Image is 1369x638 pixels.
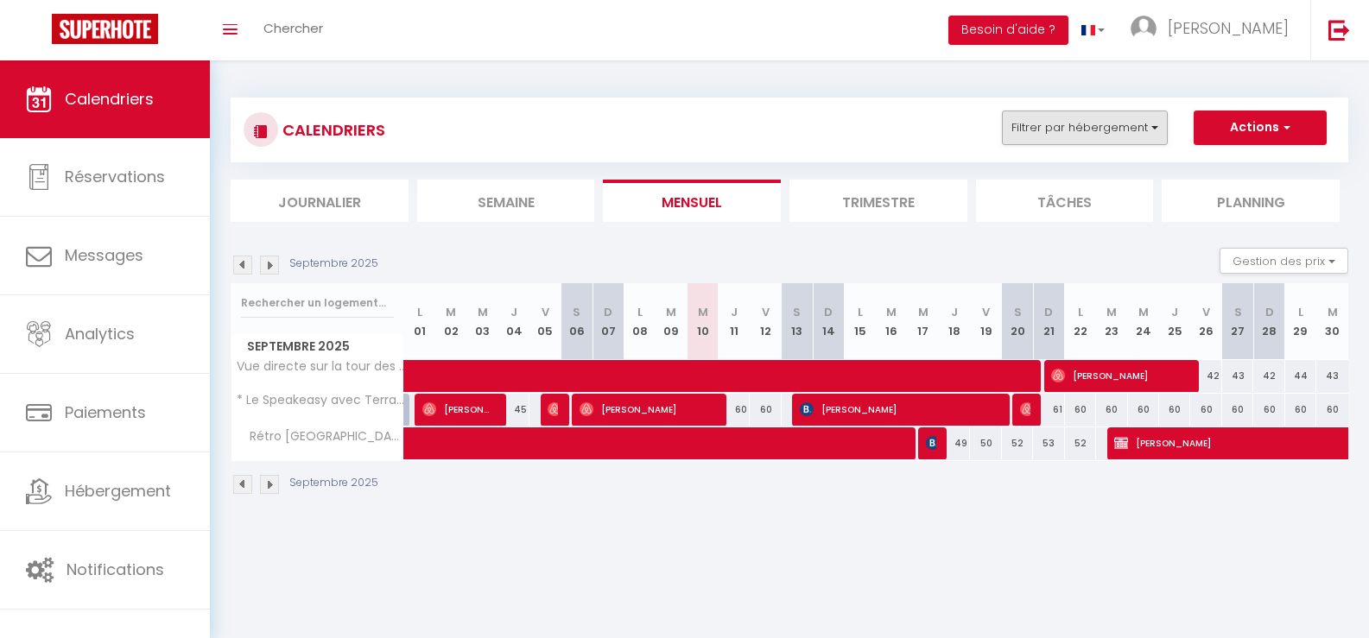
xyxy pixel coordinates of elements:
[1222,394,1253,426] div: 60
[1128,394,1159,426] div: 60
[1014,304,1022,320] abbr: S
[719,283,750,360] th: 11
[65,323,135,344] span: Analytics
[65,166,165,187] span: Réservations
[719,394,750,426] div: 60
[1298,304,1303,320] abbr: L
[813,283,844,360] th: 14
[1253,394,1284,426] div: 60
[1285,283,1316,360] th: 29
[1190,283,1221,360] th: 26
[548,393,558,426] span: [PERSON_NAME]
[1131,16,1157,41] img: ...
[1078,304,1083,320] abbr: L
[234,427,407,446] span: Rétro [GEOGRAPHIC_DATA]
[529,283,561,360] th: 05
[845,283,876,360] th: 15
[417,180,595,222] li: Semaine
[1020,393,1030,426] span: [PERSON_NAME]
[1171,304,1178,320] abbr: J
[1316,394,1348,426] div: 60
[948,16,1068,45] button: Besoin d'aide ?
[263,19,323,37] span: Chercher
[52,14,158,44] img: Super Booking
[1002,283,1033,360] th: 20
[982,304,990,320] abbr: V
[1096,394,1127,426] div: 60
[1285,394,1316,426] div: 60
[1168,17,1289,39] span: [PERSON_NAME]
[446,304,456,320] abbr: M
[498,394,529,426] div: 45
[404,283,435,360] th: 01
[666,304,676,320] abbr: M
[951,304,958,320] abbr: J
[241,287,394,319] input: Rechercher un logement...
[542,304,549,320] abbr: V
[1128,283,1159,360] th: 24
[750,283,781,360] th: 12
[604,304,612,320] abbr: D
[593,283,624,360] th: 07
[1106,304,1117,320] abbr: M
[886,304,897,320] abbr: M
[65,244,143,266] span: Messages
[1222,360,1253,392] div: 43
[231,180,409,222] li: Journalier
[750,394,781,426] div: 60
[1162,180,1340,222] li: Planning
[1316,360,1348,392] div: 43
[498,283,529,360] th: 04
[1220,248,1348,274] button: Gestion des prix
[1033,283,1064,360] th: 21
[561,283,593,360] th: 06
[926,426,936,459] span: [PERSON_NAME]
[687,283,718,360] th: 10
[1202,304,1210,320] abbr: V
[939,283,970,360] th: 18
[1316,283,1348,360] th: 30
[1138,304,1149,320] abbr: M
[1065,283,1096,360] th: 22
[976,180,1154,222] li: Tâches
[603,180,781,222] li: Mensuel
[824,304,833,320] abbr: D
[970,283,1001,360] th: 19
[1190,394,1221,426] div: 60
[731,304,738,320] abbr: J
[65,88,154,110] span: Calendriers
[289,256,378,272] p: Septembre 2025
[65,401,146,423] span: Paiements
[624,283,656,360] th: 08
[1033,394,1064,426] div: 61
[762,304,770,320] abbr: V
[1328,304,1338,320] abbr: M
[1222,283,1253,360] th: 27
[435,283,466,360] th: 02
[1253,360,1284,392] div: 42
[14,7,66,59] button: Ouvrir le widget de chat LiveChat
[1002,111,1168,145] button: Filtrer par hébergement
[417,304,422,320] abbr: L
[1159,394,1190,426] div: 60
[793,304,801,320] abbr: S
[231,334,403,359] span: Septembre 2025
[1065,427,1096,459] div: 52
[908,283,939,360] th: 17
[1194,111,1327,145] button: Actions
[234,394,407,407] span: * Le Speakeasy avec Terrasse Privée *
[67,559,164,580] span: Notifications
[698,304,708,320] abbr: M
[876,283,907,360] th: 16
[1065,394,1096,426] div: 60
[1265,304,1274,320] abbr: D
[466,283,498,360] th: 03
[1096,283,1127,360] th: 23
[510,304,517,320] abbr: J
[918,304,929,320] abbr: M
[1044,304,1053,320] abbr: D
[782,283,813,360] th: 13
[858,304,863,320] abbr: L
[1159,283,1190,360] th: 25
[1328,19,1350,41] img: logout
